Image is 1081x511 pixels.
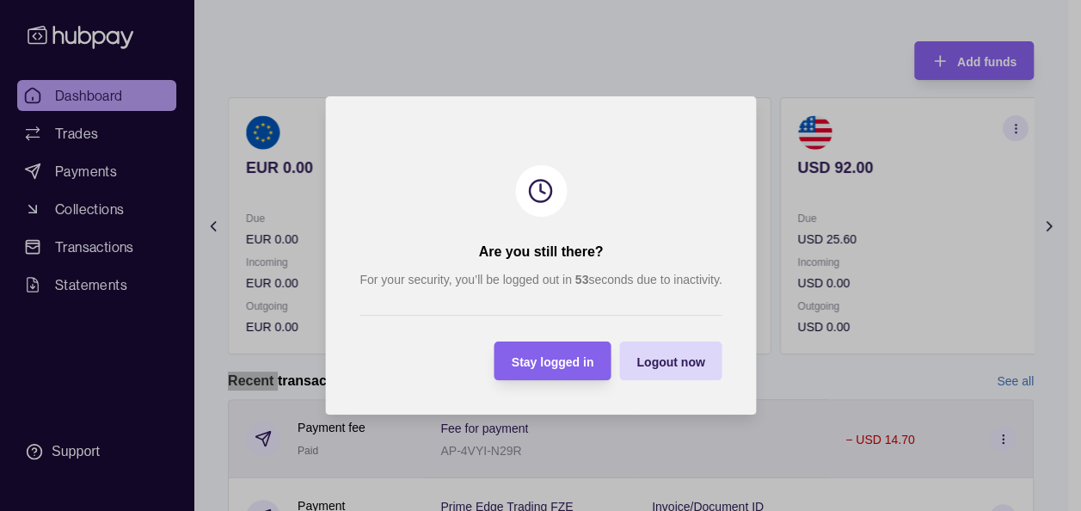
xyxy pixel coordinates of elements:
[359,270,722,289] p: For your security, you’ll be logged out in seconds due to inactivity.
[574,273,588,286] strong: 53
[511,355,593,369] span: Stay logged in
[494,342,611,380] button: Stay logged in
[619,342,722,380] button: Logout now
[478,243,603,262] h2: Are you still there?
[636,355,704,369] span: Logout now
